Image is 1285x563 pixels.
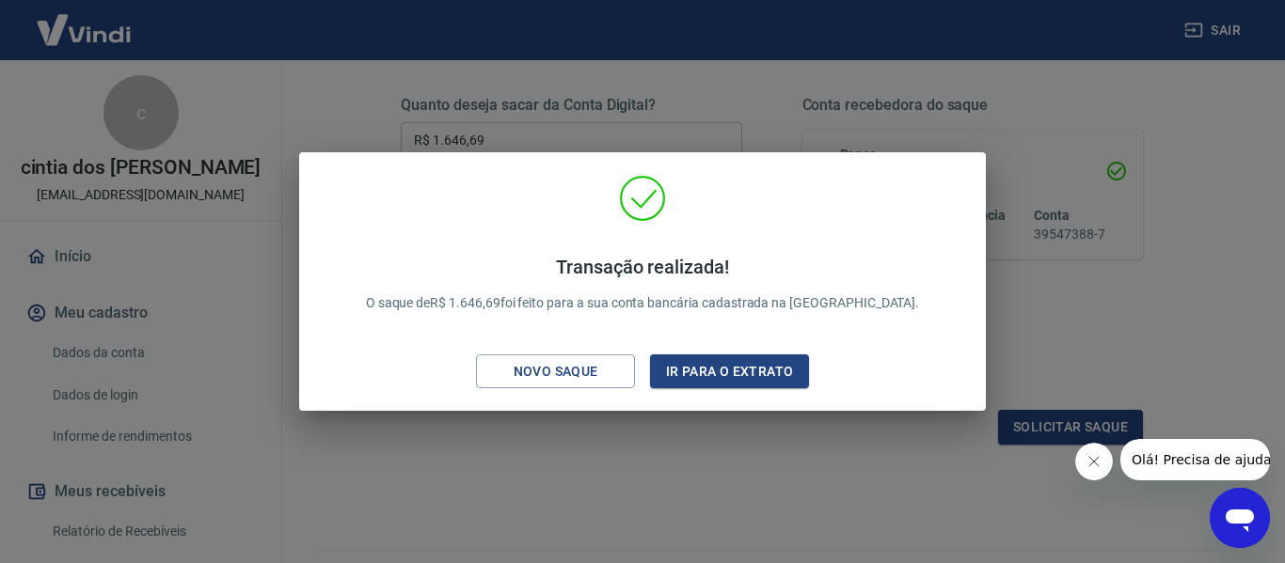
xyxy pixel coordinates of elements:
[366,256,920,313] p: O saque de R$ 1.646,69 foi feito para a sua conta bancária cadastrada na [GEOGRAPHIC_DATA].
[650,354,809,389] button: Ir para o extrato
[1075,443,1113,480] iframe: Fechar mensagem
[491,360,621,383] div: Novo saque
[1120,439,1270,480] iframe: Mensagem da empresa
[1210,488,1270,548] iframe: Botão para abrir a janela de mensagens
[11,13,158,28] span: Olá! Precisa de ajuda?
[476,354,635,389] button: Novo saque
[366,256,920,278] h4: Transação realizada!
